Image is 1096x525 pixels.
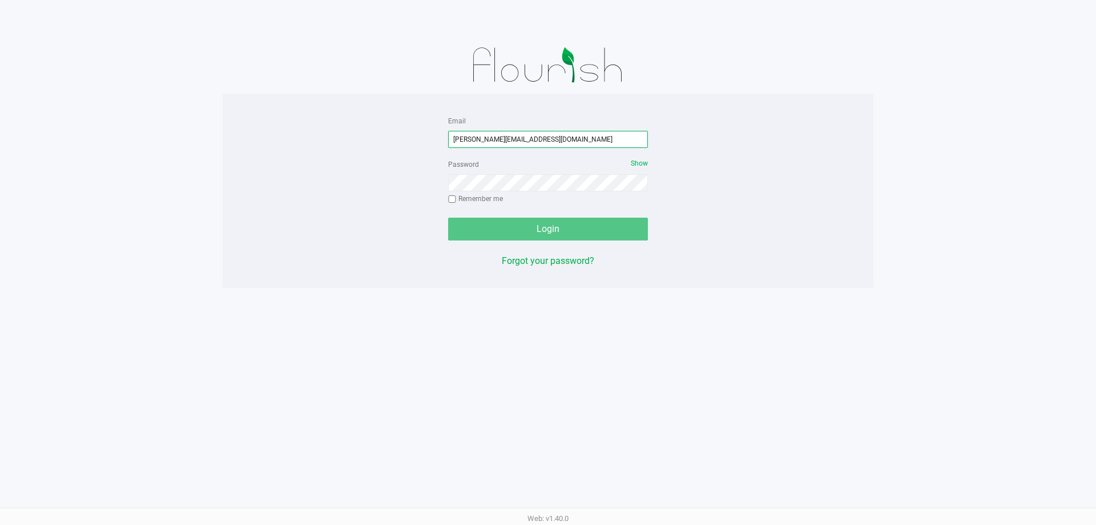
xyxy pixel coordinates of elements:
input: Remember me [448,195,456,203]
span: Web: v1.40.0 [527,514,569,523]
button: Forgot your password? [502,254,594,268]
label: Remember me [448,194,503,204]
label: Email [448,116,466,126]
span: Show [631,159,648,167]
label: Password [448,159,479,170]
